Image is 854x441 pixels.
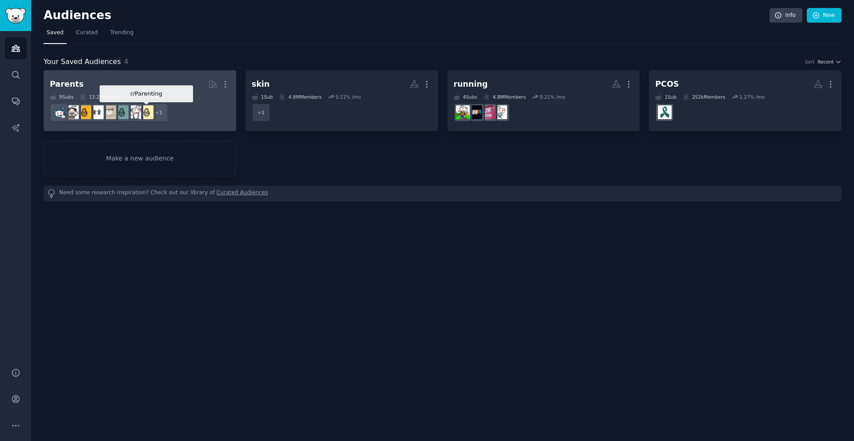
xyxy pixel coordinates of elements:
[140,105,153,119] img: Parenting
[483,94,526,100] div: 4.8M Members
[454,79,488,90] div: running
[818,59,842,65] button: Recent
[468,105,482,119] img: beginnerrunning
[124,57,129,66] span: 4
[44,70,236,131] a: Parents9Subs13.2MMembers0.10% /mor/Parenting+1ParentingdadditSingleParentsbeyondthebumptoddlersNe...
[73,26,101,44] a: Curated
[217,189,268,198] a: Curated Audiences
[683,94,725,100] div: 252k Members
[252,79,270,90] div: skin
[805,59,815,65] div: Sort
[115,105,129,119] img: SingleParents
[50,94,73,100] div: 9 Sub s
[456,105,470,119] img: AdvancedRunning
[739,94,765,100] div: 1.27 % /mo
[52,105,66,119] img: Parents
[540,94,565,100] div: 0.21 % /mo
[252,94,273,100] div: 1 Sub
[818,59,834,65] span: Recent
[44,140,236,176] a: Make a new audience
[335,94,361,100] div: 0.11 % /mo
[279,94,321,100] div: 4.8M Members
[246,70,438,131] a: skin1Sub4.8MMembers0.11% /mo+1
[139,94,165,100] div: 0.10 % /mo
[454,94,477,100] div: 4 Sub s
[655,94,677,100] div: 1 Sub
[658,105,672,119] img: PCOS
[80,94,125,100] div: 13.2M Members
[481,105,495,119] img: RunningCirclejerk
[110,29,133,37] span: Trending
[807,8,842,23] a: New
[102,105,116,119] img: beyondthebump
[769,8,802,23] a: Info
[5,8,26,24] img: GummySearch logo
[50,79,84,90] div: Parents
[493,105,507,119] img: running
[127,105,141,119] img: daddit
[44,8,769,23] h2: Audiences
[65,105,79,119] img: parentsofmultiples
[44,186,842,201] div: Need some research inspiration? Check out our library of
[44,26,67,44] a: Saved
[76,29,98,37] span: Curated
[655,79,679,90] div: PCOS
[649,70,842,131] a: PCOS1Sub252kMembers1.27% /moPCOS
[149,103,168,122] div: + 1
[447,70,640,131] a: running4Subs4.8MMembers0.21% /morunningRunningCirclejerkbeginnerrunningAdvancedRunning
[77,105,91,119] img: NewParents
[90,105,104,119] img: toddlers
[107,26,137,44] a: Trending
[252,103,270,122] div: + 1
[44,56,121,68] span: Your Saved Audiences
[47,29,64,37] span: Saved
